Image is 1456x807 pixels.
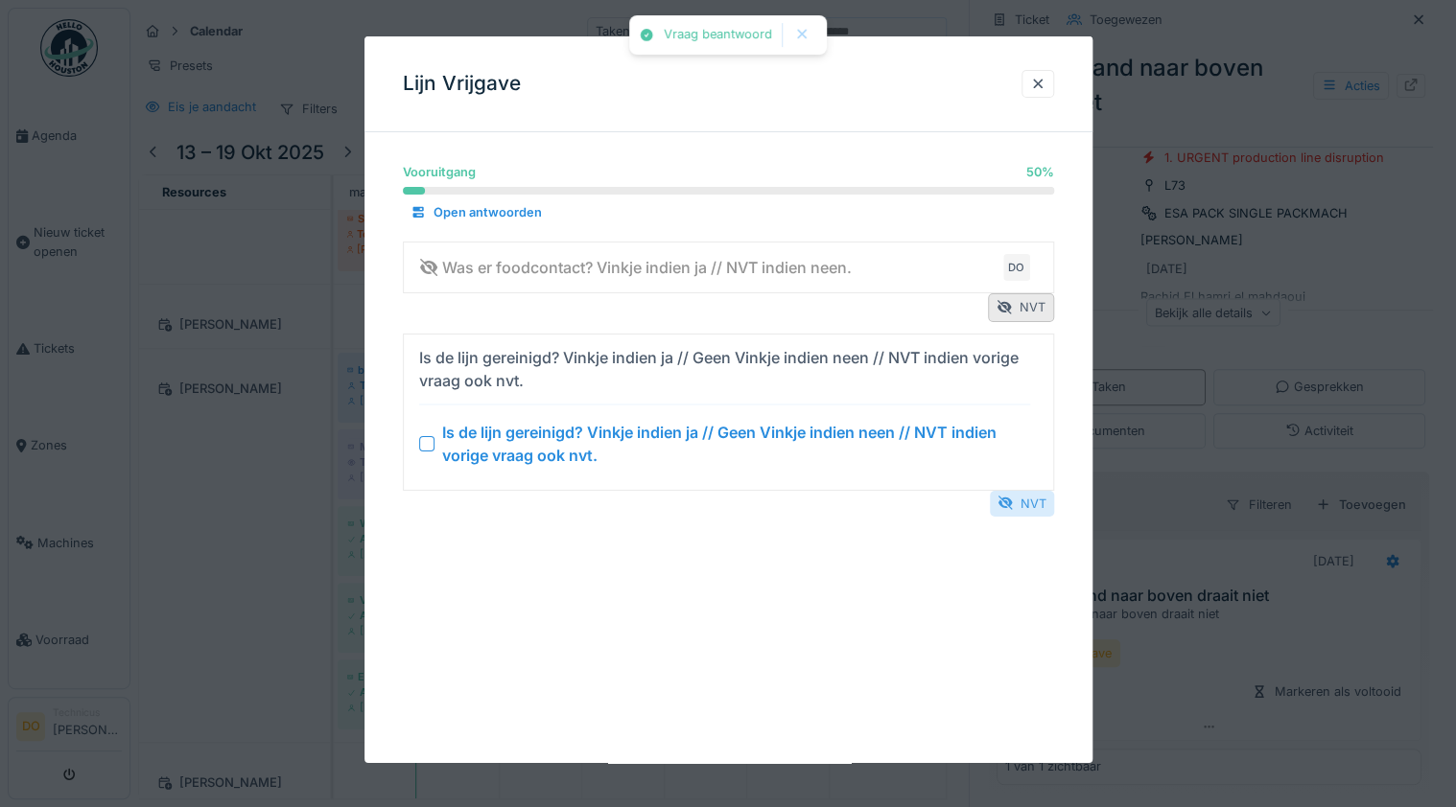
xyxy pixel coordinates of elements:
[411,249,1045,285] summary: Was er foodcontact? Vinkje indien ja // NVT indien neen.DO
[990,490,1054,516] div: NVT
[664,27,772,43] div: Vraag beantwoord
[419,345,1022,391] div: Is de lijn gereinigd? Vinkje indien ja // Geen Vinkje indien neen // NVT indien vorige vraag ook ...
[403,187,1054,195] progress: 50 %
[1026,163,1054,181] div: 50 %
[442,420,1030,466] div: Is de lijn gereinigd? Vinkje indien ja // Geen Vinkje indien neen // NVT indien vorige vraag ook ...
[403,72,521,96] h3: Lijn Vrijgave
[403,163,476,181] div: Vooruitgang
[1003,254,1030,281] div: DO
[403,199,550,225] div: Open antwoorden
[988,293,1054,321] div: NVT
[411,341,1045,481] summary: Is de lijn gereinigd? Vinkje indien ja // Geen Vinkje indien neen // NVT indien vorige vraag ook ...
[419,256,852,279] div: Was er foodcontact? Vinkje indien ja // NVT indien neen.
